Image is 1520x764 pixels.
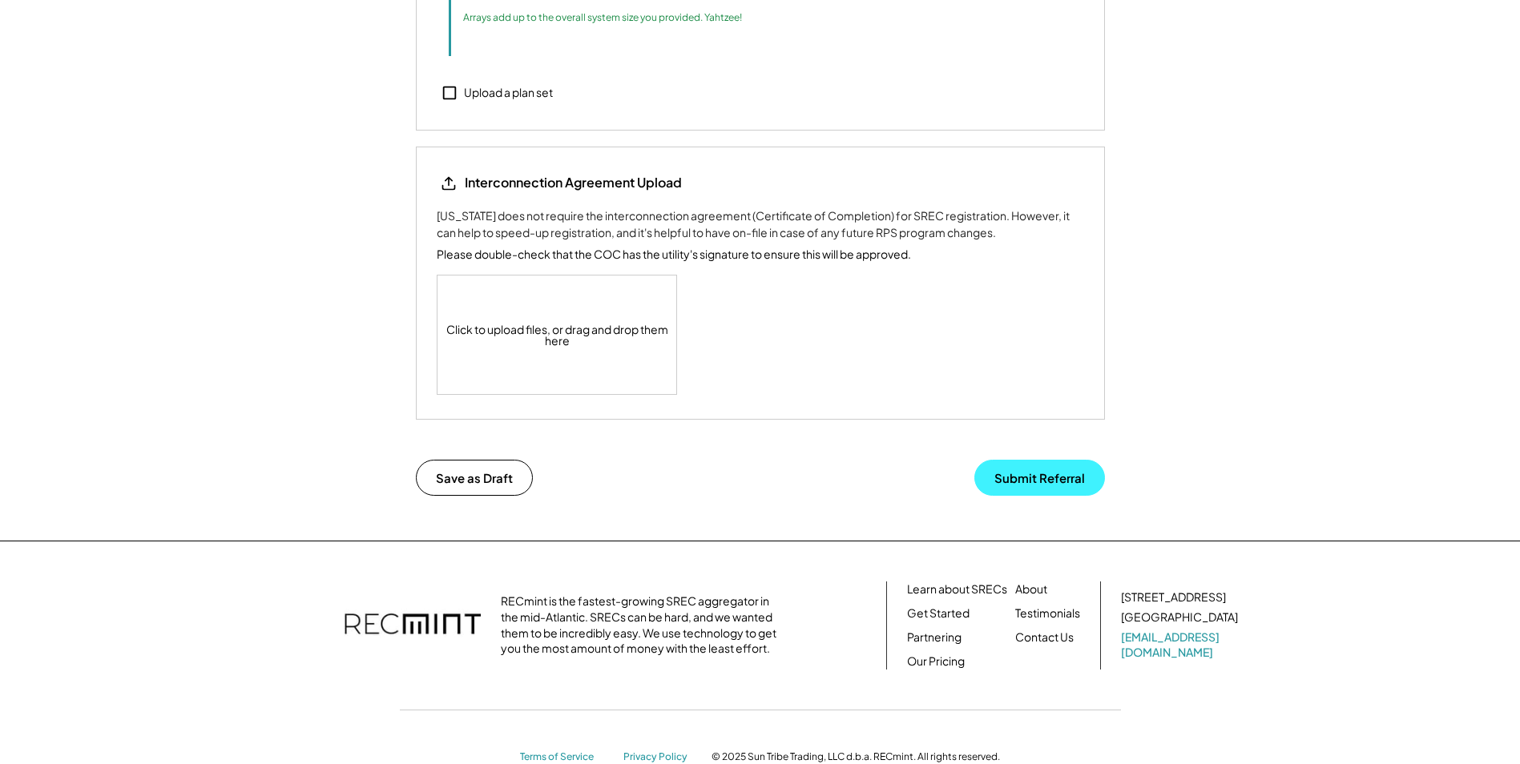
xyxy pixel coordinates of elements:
[437,207,1084,241] div: [US_STATE] does not require the interconnection agreement (Certificate of Completion) for SREC re...
[907,653,965,670] a: Our Pricing
[416,460,533,496] button: Save as Draft
[437,275,678,394] div: Click to upload files, or drag and drop them here
[437,246,911,263] div: Please double-check that the COC has the utility's signature to ensure this will be approved.
[712,750,1000,763] div: © 2025 Sun Tribe Trading, LLC d.b.a. RECmint. All rights reserved.
[1015,629,1074,645] a: Contact Us
[1121,609,1238,625] div: [GEOGRAPHIC_DATA]
[464,85,553,101] div: Upload a plan set
[1015,581,1047,597] a: About
[623,750,695,764] a: Privacy Policy
[1121,629,1241,661] a: [EMAIL_ADDRESS][DOMAIN_NAME]
[1015,605,1080,621] a: Testimonials
[907,605,970,621] a: Get Started
[463,11,742,24] div: Arrays add up to the overall system size you provided. Yahtzee!
[1121,589,1226,605] div: [STREET_ADDRESS]
[907,629,962,645] a: Partnering
[907,581,1007,597] a: Learn about SRECs
[345,597,481,653] img: recmint-logotype%403x.png
[501,593,785,656] div: RECmint is the fastest-growing SREC aggregator in the mid-Atlantic. SRECs can be hard, and we wan...
[465,174,682,191] div: Interconnection Agreement Upload
[520,750,608,764] a: Terms of Service
[974,460,1105,496] button: Submit Referral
